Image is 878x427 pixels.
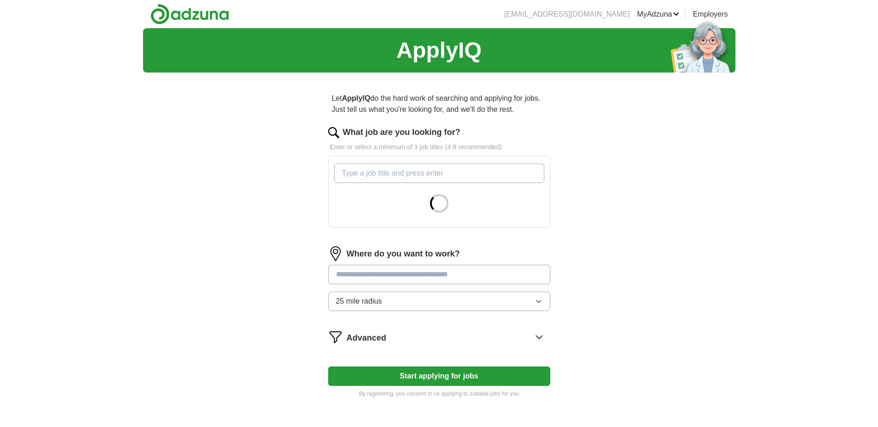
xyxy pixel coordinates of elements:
h1: ApplyIQ [396,34,481,67]
p: Let do the hard work of searching and applying for jobs. Just tell us what you're looking for, an... [328,89,550,119]
img: filter [328,329,343,344]
button: 25 mile radius [328,292,550,311]
label: Where do you want to work? [347,248,460,260]
strong: ApplyIQ [342,94,370,102]
span: 25 mile radius [336,296,382,307]
p: Enter or select a minimum of 3 job titles (4-8 recommended) [328,142,550,152]
li: [EMAIL_ADDRESS][DOMAIN_NAME] [504,9,629,20]
input: Type a job title and press enter [334,164,544,183]
a: Employers [693,9,728,20]
p: By registering, you consent to us applying to suitable jobs for you [328,390,550,398]
label: What job are you looking for? [343,126,461,139]
img: search.png [328,127,339,138]
button: Start applying for jobs [328,366,550,386]
img: Adzuna logo [150,4,229,24]
img: location.png [328,246,343,261]
span: Advanced [347,332,386,344]
a: MyAdzuna [637,9,679,20]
